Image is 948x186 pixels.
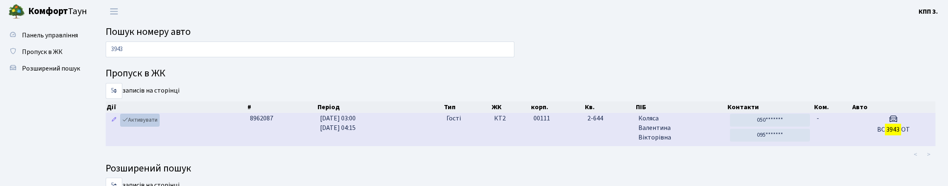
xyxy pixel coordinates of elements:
[4,44,87,60] a: Пропуск в ЖК
[22,31,78,40] span: Панель управління
[919,7,938,16] b: КПП 3.
[444,101,491,113] th: Тип
[247,101,317,113] th: #
[446,114,461,123] span: Гості
[109,114,119,127] a: Редагувати
[4,27,87,44] a: Панель управління
[587,114,632,123] span: 2-644
[8,3,25,20] img: logo.png
[22,64,80,73] span: Розширений пошук
[530,101,584,113] th: корп.
[250,114,273,123] span: 8962087
[317,101,443,113] th: Період
[106,101,247,113] th: Дії
[919,7,938,17] a: КПП 3.
[106,68,936,80] h4: Пропуск в ЖК
[491,101,530,113] th: ЖК
[104,5,124,18] button: Переключити навігацію
[638,114,723,142] span: Коляса Валентина Вікторівна
[106,42,514,57] input: Пошук
[817,114,819,123] span: -
[855,126,932,134] h5: ВС ОТ
[4,60,87,77] a: Розширений пошук
[106,24,191,39] span: Пошук номеру авто
[494,114,527,123] span: КТ2
[851,101,936,113] th: Авто
[120,114,160,127] a: Активувати
[635,101,727,113] th: ПІБ
[106,83,122,99] select: записів на сторінці
[22,47,63,56] span: Пропуск в ЖК
[320,114,356,132] span: [DATE] 03:00 [DATE] 04:15
[885,124,901,135] mark: 3943
[28,5,87,19] span: Таун
[813,101,851,113] th: Ком.
[106,163,936,175] h4: Розширений пошук
[533,114,550,123] span: 00111
[584,101,635,113] th: Кв.
[106,83,179,99] label: записів на сторінці
[727,101,813,113] th: Контакти
[28,5,68,18] b: Комфорт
